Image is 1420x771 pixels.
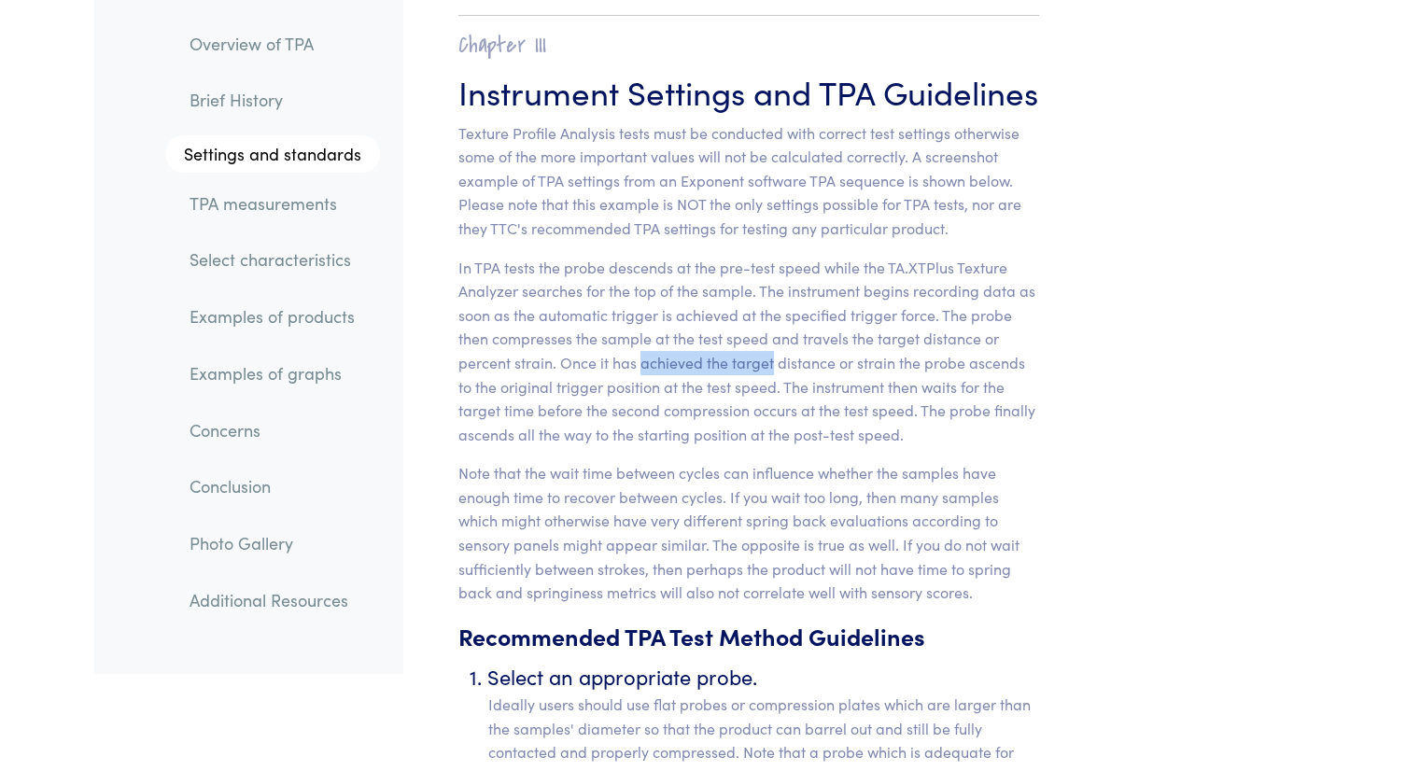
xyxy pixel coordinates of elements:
[458,256,1040,447] p: In TPA tests the probe descends at the pre-test speed while the TA.XTPlus Texture Analyzer search...
[458,620,1040,652] h5: Recommended TPA Test Method Guidelines
[175,182,380,225] a: TPA measurements
[175,296,380,339] a: Examples of products
[175,352,380,395] a: Examples of graphs
[175,239,380,282] a: Select characteristics
[175,522,380,565] a: Photo Gallery
[458,121,1040,241] p: Texture Profile Analysis tests must be conducted with correct test settings otherwise some of the...
[458,461,1040,605] p: Note that the wait time between cycles can influence whether the samples have enough time to reco...
[175,79,380,122] a: Brief History
[458,68,1040,114] h3: Instrument Settings and TPA Guidelines
[175,466,380,509] a: Conclusion
[175,22,380,65] a: Overview of TPA
[458,31,1040,60] h2: Chapter III
[175,409,380,452] a: Concerns
[175,579,380,622] a: Additional Resources
[165,135,380,173] a: Settings and standards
